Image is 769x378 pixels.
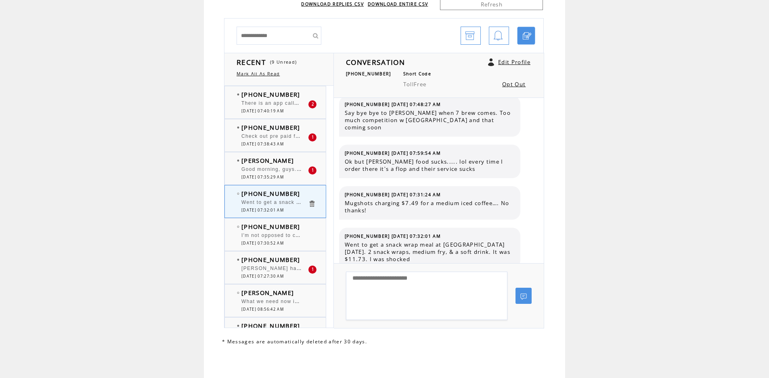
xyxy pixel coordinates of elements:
img: bulletFull.png [237,325,239,327]
span: [PERSON_NAME] has signage saying "New Low Price " when they RAISE the price! It means the price w... [241,264,631,272]
span: * Messages are automatically deleted after 30 days. [222,338,367,345]
span: [PHONE_NUMBER] [346,71,391,77]
img: bell.png [493,27,503,45]
a: DOWNLOAD REPLIES CSV [301,1,364,7]
img: bulletEmpty.png [237,292,239,294]
span: What we need now is "[PERSON_NAME]. [241,297,350,305]
span: Ok but [PERSON_NAME] food sucks..... lol every time I order there it's a flop and their service s... [345,158,514,172]
div: 2 [308,100,316,108]
span: [PHONE_NUMBER] [241,90,300,98]
span: [PHONE_NUMBER] [241,322,300,330]
span: [DATE] 07:40:19 AM [241,108,284,114]
span: [PERSON_NAME] [241,156,294,164]
span: Say bye bye to [PERSON_NAME] when 7 brew comes. Too much competition w [GEOGRAPHIC_DATA] and that... [345,109,514,131]
span: [PHONE_NUMBER] [241,255,300,264]
span: [PHONE_NUMBER] [241,123,300,131]
span: [DATE] 07:32:01 AM [241,208,284,213]
span: RECENT [237,57,266,67]
img: archive.png [465,27,475,45]
span: (9 Unread) [270,59,297,65]
a: Mark All As Read [237,71,280,77]
span: Check out pre paid food cards at Sam's Club website. [PERSON_NAME] for example, $100 for $79.96. ... [241,131,651,139]
span: [DATE] 07:35:29 AM [241,174,284,180]
a: Opt Out [502,81,526,88]
span: [PHONE_NUMBER] [DATE] 07:59:54 AM [345,150,441,156]
span: [PHONE_NUMBER] [DATE] 07:48:27 AM [345,102,441,107]
span: Went to get a snack wrap meal at [GEOGRAPHIC_DATA] [DATE]. 2 snack wraps, medium fry, & a soft dr... [241,197,608,206]
span: [PHONE_NUMBER] [241,222,300,231]
a: Edit Profile [498,58,530,66]
span: [PHONE_NUMBER] [DATE] 07:31:24 AM [345,192,441,197]
span: CONVERSATION [346,57,405,67]
a: Click to start a chat with mobile number by SMS [517,27,535,45]
img: bulletFull.png [237,93,239,96]
div: 1 [308,266,316,274]
span: [PHONE_NUMBER] [DATE] 07:32:01 AM [345,233,441,239]
a: DOWNLOAD ENTIRE CSV [368,1,428,7]
span: [DATE] 07:27:30 AM [241,274,284,279]
img: bulletEmpty.png [237,193,239,195]
a: Click to edit user profile [488,58,494,66]
img: bulletFull.png [237,127,239,129]
span: [PHONE_NUMBER] [241,189,300,197]
span: Went to get a snack wrap meal at [GEOGRAPHIC_DATA] [DATE]. 2 snack wraps, medium fry, & a soft dr... [345,241,514,263]
img: bulletFull.png [237,160,239,162]
span: TollFree [403,81,427,88]
div: 1 [308,133,316,141]
span: Mugshots charging $7.49 for a medium iced coffee…. No thanks! [345,199,514,214]
input: Submit [309,27,321,45]
img: bulletEmpty.png [237,226,239,228]
span: [PERSON_NAME] [241,289,294,297]
span: [DATE] 07:30:52 AM [241,241,284,246]
span: [DATE] 07:38:43 AM [241,141,284,147]
a: Click to delete these messgaes [308,200,316,208]
img: bulletFull.png [237,259,239,261]
span: Short Code [403,71,431,77]
span: I'm not opposed to coupons, but where do you even get coupons at? I remember my parents getting t... [241,231,725,239]
div: 1 [308,166,316,174]
span: [DATE] 08:56:42 AM [241,307,284,312]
